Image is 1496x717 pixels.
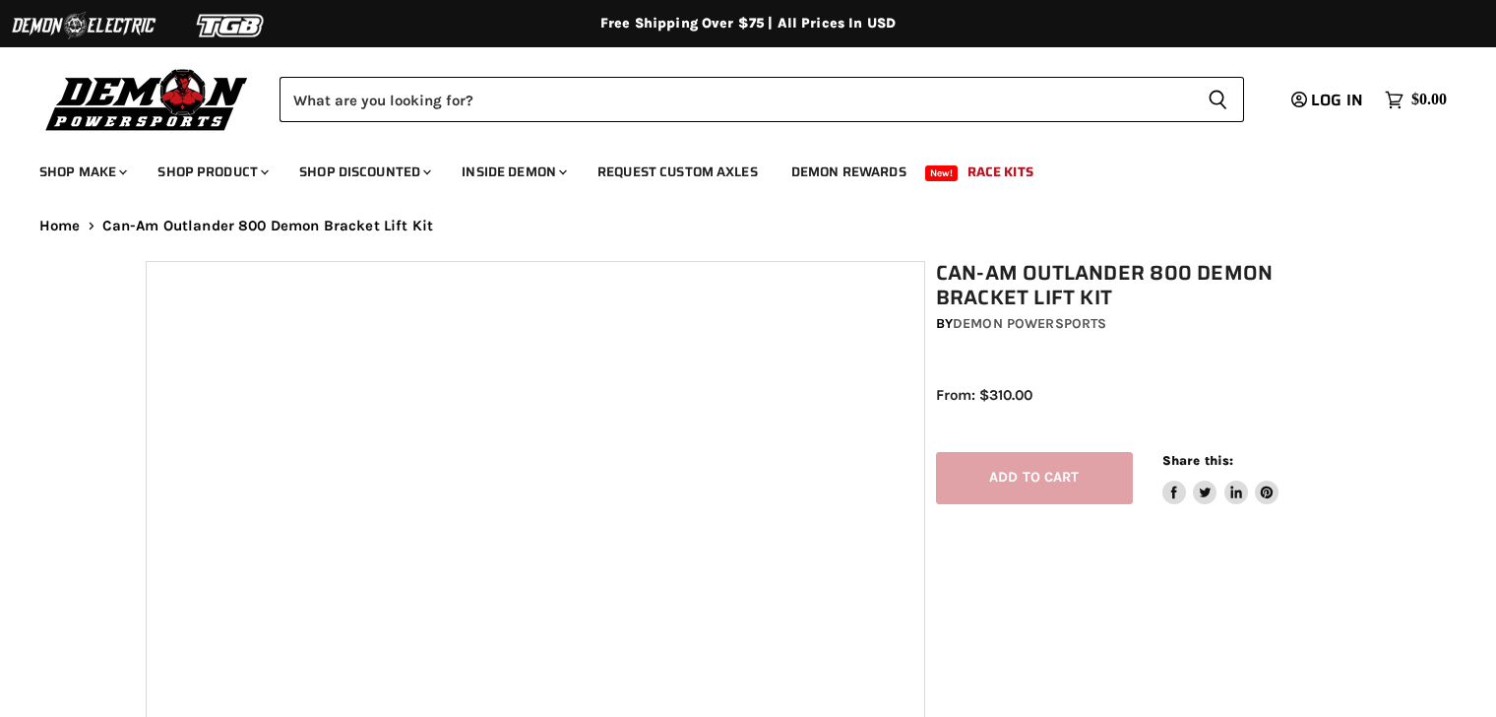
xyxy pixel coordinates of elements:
a: Race Kits [953,152,1048,192]
img: Demon Powersports [39,64,255,134]
a: Log in [1282,92,1375,109]
a: Demon Powersports [953,315,1106,332]
a: Shop Discounted [284,152,443,192]
span: From: $310.00 [936,386,1032,404]
aside: Share this: [1162,452,1279,504]
input: Search [280,77,1192,122]
a: $0.00 [1375,86,1457,114]
a: Request Custom Axles [583,152,773,192]
span: Share this: [1162,453,1233,468]
form: Product [280,77,1244,122]
a: Inside Demon [447,152,579,192]
span: $0.00 [1411,91,1447,109]
a: Shop Product [143,152,280,192]
a: Demon Rewards [777,152,921,192]
img: Demon Electric Logo 2 [10,7,157,44]
a: Home [39,218,81,234]
ul: Main menu [25,144,1442,192]
h1: Can-Am Outlander 800 Demon Bracket Lift Kit [936,261,1361,310]
img: TGB Logo 2 [157,7,305,44]
button: Search [1192,77,1244,122]
span: Log in [1311,88,1363,112]
a: Shop Make [25,152,139,192]
span: Can-Am Outlander 800 Demon Bracket Lift Kit [102,218,433,234]
span: New! [925,165,959,181]
div: by [936,313,1361,335]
